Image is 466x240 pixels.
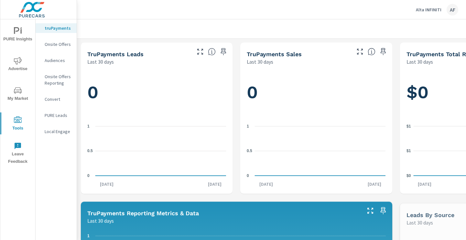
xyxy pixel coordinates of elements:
div: Local Engage [36,127,77,136]
div: PURE Leads [36,110,77,120]
span: Advertise [2,57,33,73]
span: Leave Feedback [2,142,33,165]
p: Onsite Offers [45,41,71,47]
div: AF [447,4,458,16]
p: Alta INFINITI [416,7,441,13]
p: [DATE] [95,181,118,187]
div: Convert [36,94,77,104]
div: Onsite Offers Reporting [36,72,77,88]
p: [DATE] [203,181,226,187]
h1: 0 [87,81,226,103]
text: 0 [247,173,249,178]
text: 1 [87,124,90,129]
p: Last 30 days [87,58,114,66]
button: Make Fullscreen [365,205,375,216]
p: [DATE] [255,181,277,187]
p: truPayments [45,25,71,31]
p: Convert [45,96,71,102]
span: Save this to your personalized report [378,205,388,216]
div: truPayments [36,23,77,33]
p: Last 30 days [87,217,114,224]
span: Save this to your personalized report [378,47,388,57]
text: 0.5 [247,149,252,153]
p: Onsite Offers Reporting [45,73,71,86]
button: Make Fullscreen [195,47,205,57]
p: Last 30 days [247,58,273,66]
p: Audiences [45,57,71,64]
span: My Market [2,87,33,102]
p: Last 30 days [406,219,433,226]
span: Tools [2,116,33,132]
p: [DATE] [413,181,436,187]
p: Last 30 days [406,58,433,66]
text: 1 [87,234,90,238]
text: $1 [406,124,411,128]
h5: truPayments Sales [247,51,302,57]
div: Audiences [36,56,77,65]
text: 0 [87,173,90,178]
text: 0.5 [87,149,93,153]
p: [DATE] [363,181,386,187]
span: Number of sales matched to a truPayments lead. [Source: This data is sourced from the dealer's DM... [368,48,375,56]
span: Save this to your personalized report [218,47,229,57]
h5: truPayments Leads [87,51,144,57]
p: PURE Leads [45,112,71,119]
p: Local Engage [45,128,71,135]
span: The number of truPayments leads. [208,48,216,56]
text: $0 [406,173,411,178]
div: Onsite Offers [36,39,77,49]
text: $1 [406,149,411,153]
div: nav menu [0,19,35,168]
h5: truPayments Reporting Metrics & Data [87,210,199,216]
h1: 0 [247,81,385,103]
button: Make Fullscreen [355,47,365,57]
text: 1 [247,124,249,128]
span: PURE Insights [2,27,33,43]
h5: Leads By Source [406,212,454,218]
